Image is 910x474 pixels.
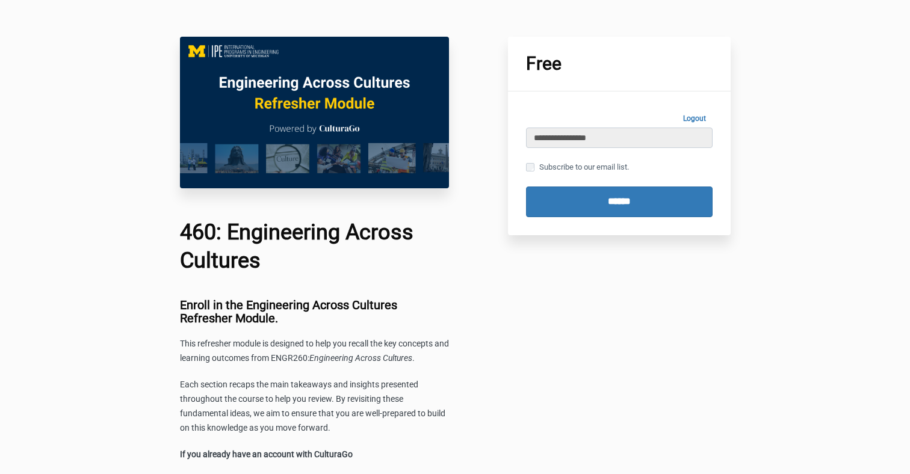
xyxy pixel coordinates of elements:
h1: 460: Engineering Across Cultures [180,218,450,275]
img: c0f10fc-c575-6ff0-c716-7a6e5a06d1b5_EAC_460_Main_Image.png [180,37,450,188]
label: Subscribe to our email list. [526,161,629,174]
a: Logout [676,109,713,128]
h1: Free [526,55,713,73]
span: the course to help you review. By revisiting these fundamental ideas, we aim to ensure that you a... [180,394,445,432]
input: Subscribe to our email list. [526,163,534,171]
span: This refresher module is designed to help you recall the key concepts and learning outcomes from ... [180,339,449,363]
h3: Enroll in the Engineering Across Cultures Refresher Module. [180,298,450,325]
span: Each section recaps the main takeaways and insights presented throughout [180,380,418,404]
span: . [412,353,415,363]
strong: If you already have an account with CulturaGo [180,449,353,459]
span: Engineering Across Cultures [309,353,412,363]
